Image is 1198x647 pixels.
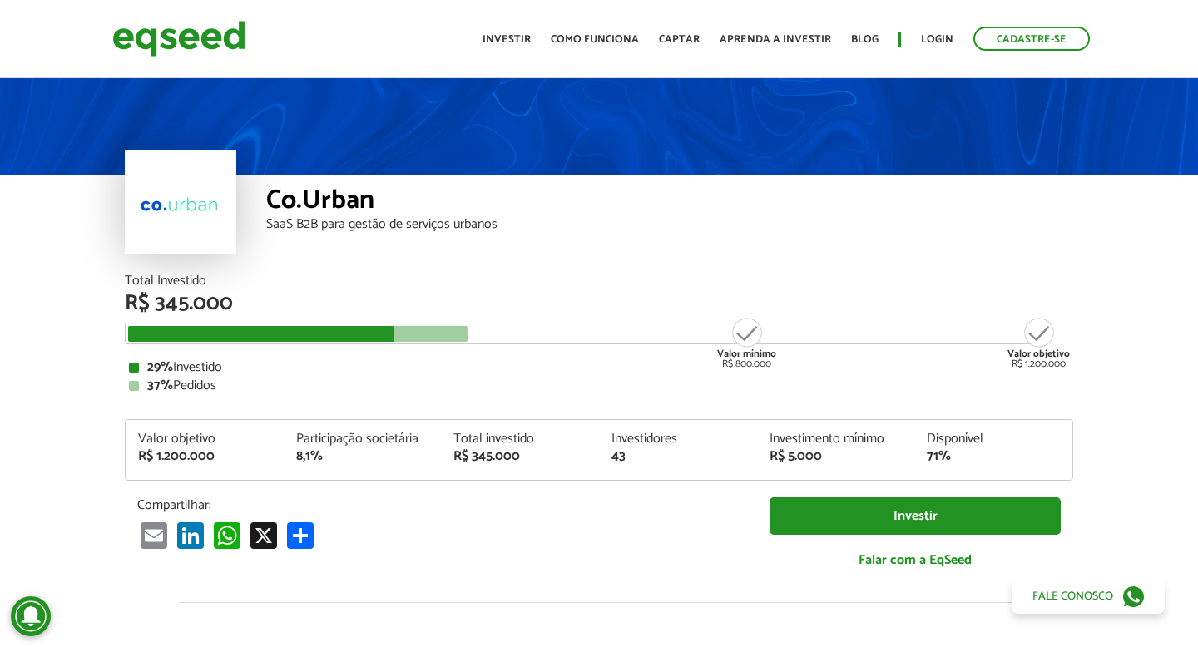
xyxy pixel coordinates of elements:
a: Share [284,521,317,549]
a: Cadastre-se [973,27,1090,51]
div: R$ 800.000 [715,316,778,369]
strong: Valor objetivo [1007,346,1070,362]
div: Pedidos [129,379,1069,393]
img: EqSeed [112,17,245,61]
a: Blog [851,34,879,45]
a: LinkedIn [174,521,207,549]
div: Disponível [927,432,1060,446]
a: Aprenda a investir [720,34,831,45]
div: SaaS B2B para gestão de serviços urbanos [266,218,1073,231]
strong: 29% [147,356,173,378]
div: 43 [611,450,745,463]
a: WhatsApp [210,521,244,549]
p: Compartilhar: [137,497,745,513]
a: Investir [770,497,1061,535]
strong: Valor mínimo [717,346,776,362]
a: X [247,521,280,549]
div: R$ 1.200.000 [1007,316,1070,369]
a: Email [137,521,171,549]
div: Investido [129,361,1069,374]
a: Falar com a EqSeed [770,543,1061,577]
div: 8,1% [296,450,429,463]
div: R$ 1.200.000 [138,450,271,463]
div: R$ 345.000 [125,293,1073,314]
div: R$ 345.000 [453,450,587,463]
a: Como funciona [551,34,639,45]
div: Investimento mínimo [770,432,903,446]
div: Valor objetivo [138,432,271,446]
div: Participação societária [296,432,429,446]
a: Login [921,34,953,45]
div: Investidores [611,432,745,446]
div: Co.Urban [266,187,1073,218]
div: 71% [927,450,1060,463]
a: Captar [659,34,700,45]
div: Total investido [453,432,587,446]
div: Total Investido [125,274,1073,288]
div: R$ 5.000 [770,450,903,463]
a: Investir [483,34,531,45]
strong: 37% [147,374,173,397]
a: Fale conosco [1012,579,1165,614]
